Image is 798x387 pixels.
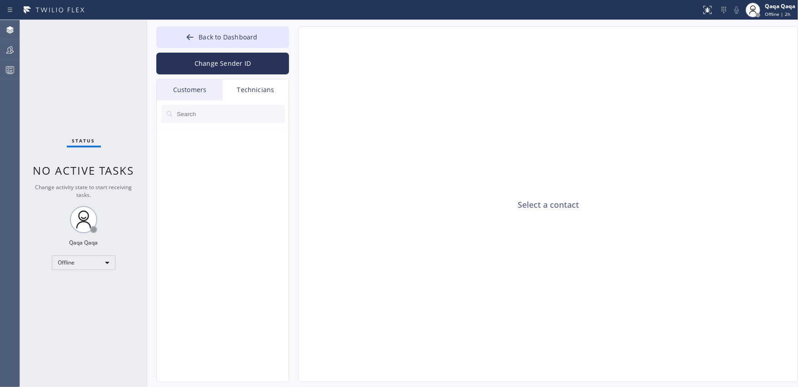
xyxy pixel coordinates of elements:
div: Qaqa Qaqa [70,239,98,246]
span: Change activity state to start receiving tasks. [35,183,132,199]
button: Back to Dashboard [156,26,289,48]
button: Mute [730,4,743,16]
span: Back to Dashboard [199,33,257,41]
input: Search [176,105,285,123]
div: Customers [157,79,223,100]
div: Qaqa Qaqa [765,2,795,10]
span: Status [72,137,95,144]
span: Offline | 2h [765,11,790,17]
span: No active tasks [33,163,135,178]
div: Technicians [223,79,289,100]
button: Change Sender ID [156,53,289,74]
div: Offline [52,255,115,270]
